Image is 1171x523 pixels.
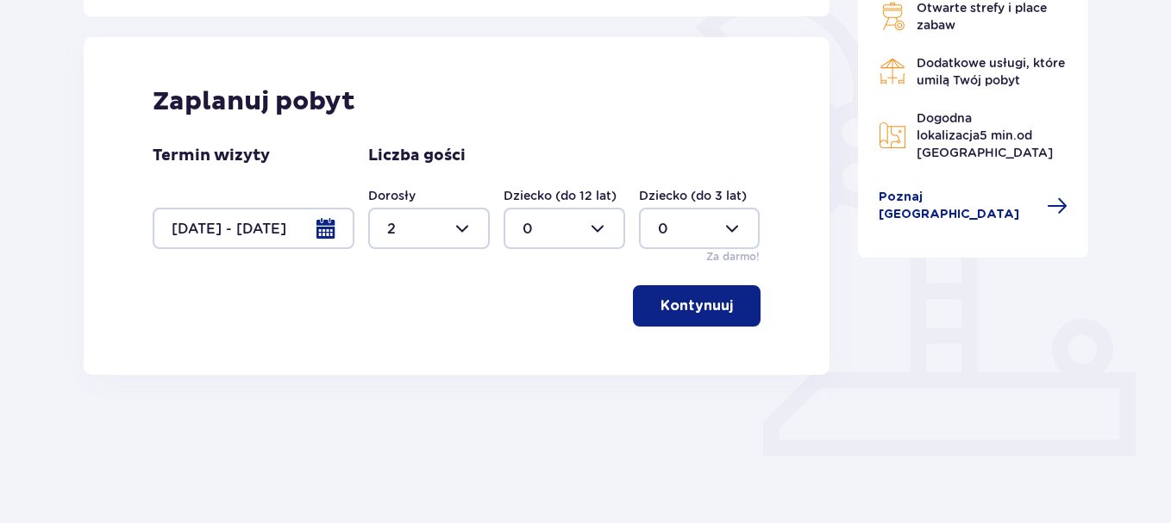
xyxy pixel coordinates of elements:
label: Dorosły [368,187,416,204]
p: Liczba gości [368,146,466,166]
span: 5 min. [980,128,1017,142]
p: Za darmo! [706,249,760,265]
span: Dodatkowe usługi, które umilą Twój pobyt [917,56,1065,87]
img: Grill Icon [879,3,906,30]
img: Map Icon [879,121,906,149]
span: Otwarte strefy i place zabaw [917,1,1047,32]
label: Dziecko (do 3 lat) [639,187,747,204]
button: Kontynuuj [633,285,761,327]
p: Kontynuuj [661,296,733,315]
label: Dziecko (do 12 lat) [504,187,617,204]
span: Dogodna lokalizacja od [GEOGRAPHIC_DATA] [917,111,1053,159]
p: Termin wizyty [153,146,270,166]
img: Restaurant Icon [879,58,906,85]
a: Poznaj [GEOGRAPHIC_DATA] [879,189,1068,223]
span: Poznaj [GEOGRAPHIC_DATA] [879,189,1037,223]
p: Zaplanuj pobyt [153,85,355,118]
